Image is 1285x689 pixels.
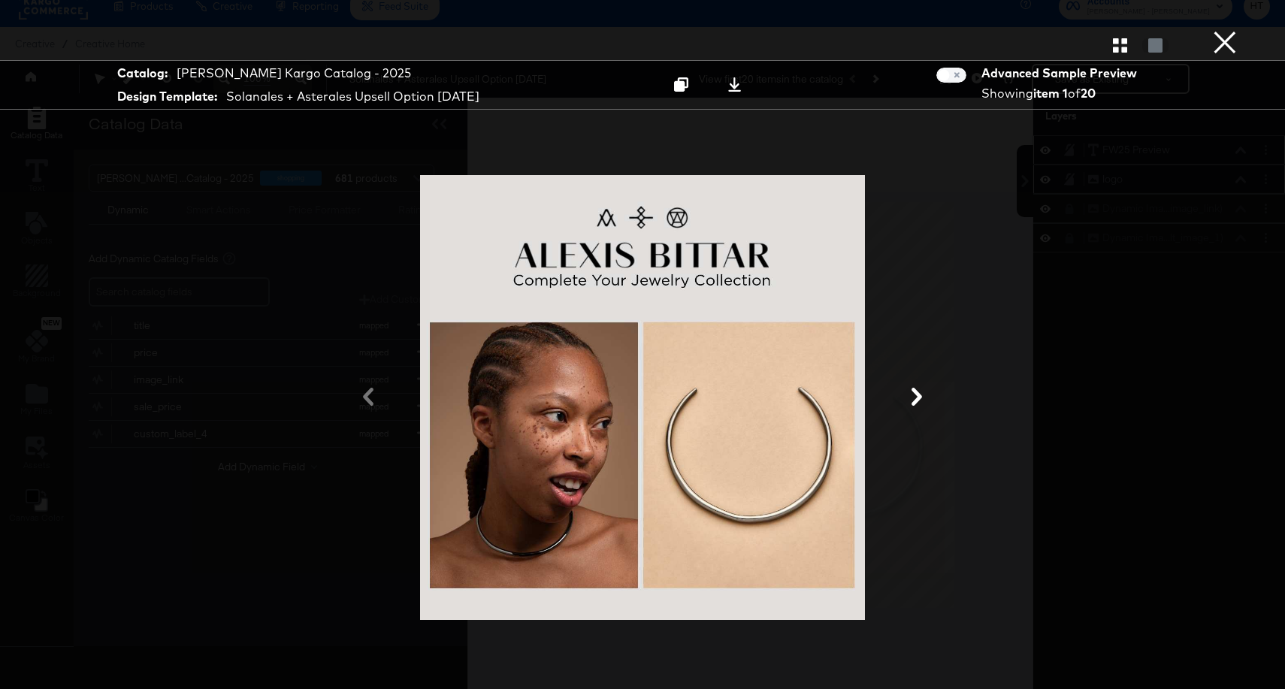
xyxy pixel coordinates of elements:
[1033,86,1068,101] strong: item 1
[177,65,411,82] div: [PERSON_NAME] Kargo Catalog - 2025
[1081,86,1096,101] strong: 20
[117,65,168,82] strong: Catalog:
[117,88,217,105] strong: Design Template:
[981,85,1142,102] div: Showing of
[981,65,1142,82] div: Advanced Sample Preview
[226,88,479,105] div: Solanales + Asterales Upsell Option [DATE]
